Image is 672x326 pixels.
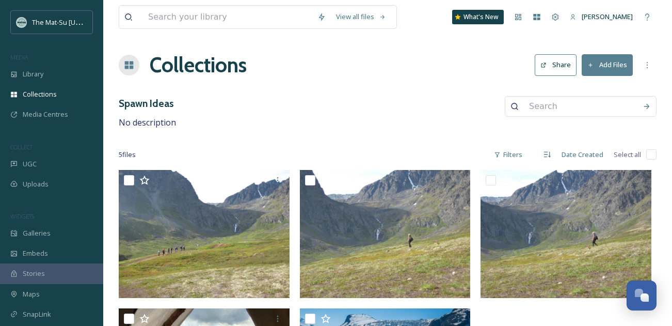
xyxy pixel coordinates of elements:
[535,54,577,75] button: Share
[23,110,68,119] span: Media Centres
[119,117,176,128] span: No description
[23,89,57,99] span: Collections
[452,10,504,24] a: What's New
[119,170,290,298] img: Eska Falls (2).jpg
[582,12,633,21] span: [PERSON_NAME]
[32,17,104,27] span: The Mat-Su [US_STATE]
[300,170,471,298] img: Eska Falls (1).jpg
[10,212,34,220] span: WIDGETS
[119,96,176,111] h3: Spawn Ideas
[10,53,28,61] span: MEDIA
[17,17,27,27] img: Social_thumbnail.png
[23,228,51,238] span: Galleries
[150,50,247,81] a: Collections
[23,269,45,278] span: Stories
[556,145,609,165] div: Date Created
[489,145,527,165] div: Filters
[23,309,51,319] span: SnapLink
[23,289,40,299] span: Maps
[23,179,49,189] span: Uploads
[119,150,136,160] span: 5 file s
[565,7,638,27] a: [PERSON_NAME]
[614,150,641,160] span: Select all
[23,249,48,258] span: Embeds
[627,281,657,311] button: Open Chat
[23,159,37,169] span: UGC
[582,54,633,75] button: Add Files
[10,143,33,151] span: COLLECT
[143,6,312,28] input: Search your library
[524,95,637,118] input: Search
[481,170,651,298] img: Eska Falls.jpg
[331,7,391,27] a: View all files
[23,69,43,79] span: Library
